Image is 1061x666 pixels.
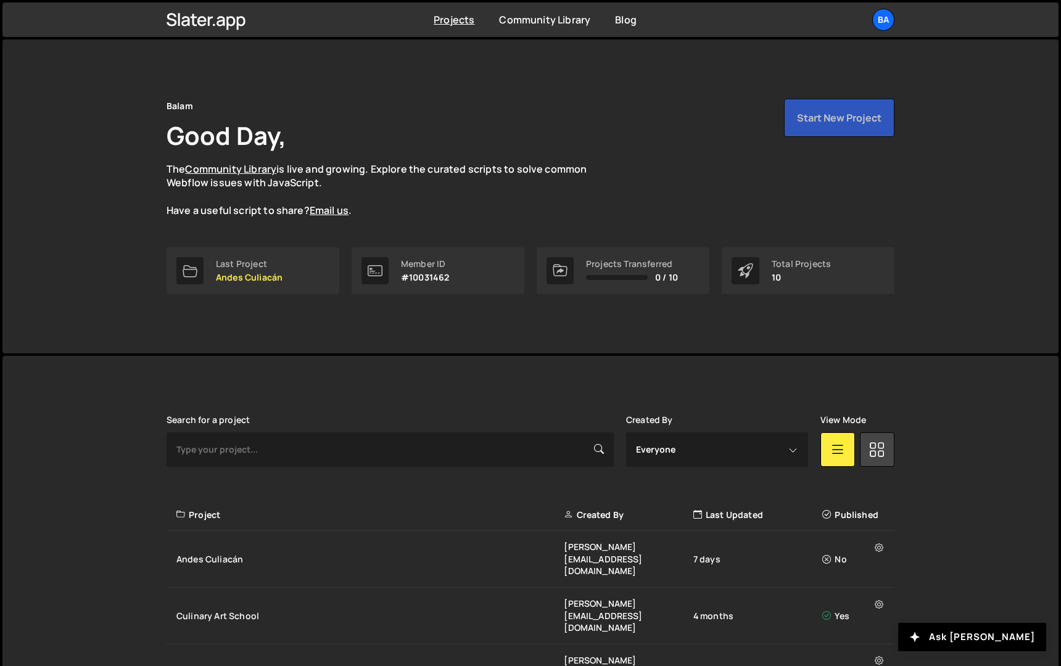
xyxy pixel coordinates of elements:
[693,509,822,521] div: Last Updated
[167,118,286,152] h1: Good Day,
[434,13,474,27] a: Projects
[216,273,283,282] p: Andes Culiacán
[401,259,449,269] div: Member ID
[185,162,276,176] a: Community Library
[167,588,894,644] a: Culinary Art School [PERSON_NAME][EMAIL_ADDRESS][DOMAIN_NAME] 4 months Yes
[772,273,831,282] p: 10
[564,598,693,634] div: [PERSON_NAME][EMAIL_ADDRESS][DOMAIN_NAME]
[176,610,564,622] div: Culinary Art School
[176,553,564,565] div: Andes Culiacán
[167,531,894,588] a: Andes Culiacán [PERSON_NAME][EMAIL_ADDRESS][DOMAIN_NAME] 7 days No
[167,162,611,218] p: The is live and growing. Explore the curated scripts to solve common Webflow issues with JavaScri...
[872,9,894,31] a: Ba
[655,273,678,282] span: 0 / 10
[167,99,193,113] div: Balam
[626,415,673,425] label: Created By
[898,623,1046,651] button: Ask [PERSON_NAME]
[310,203,349,217] a: Email us
[499,13,590,27] a: Community Library
[167,432,614,467] input: Type your project...
[822,509,887,521] div: Published
[820,415,866,425] label: View Mode
[167,247,339,294] a: Last Project Andes Culiacán
[167,415,250,425] label: Search for a project
[586,259,678,269] div: Projects Transferred
[216,259,283,269] div: Last Project
[693,610,822,622] div: 4 months
[772,259,831,269] div: Total Projects
[564,509,693,521] div: Created By
[401,273,449,282] p: #10031462
[176,509,564,521] div: Project
[784,99,894,137] button: Start New Project
[564,541,693,577] div: [PERSON_NAME][EMAIL_ADDRESS][DOMAIN_NAME]
[822,610,887,622] div: Yes
[615,13,637,27] a: Blog
[693,553,822,565] div: 7 days
[822,553,887,565] div: No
